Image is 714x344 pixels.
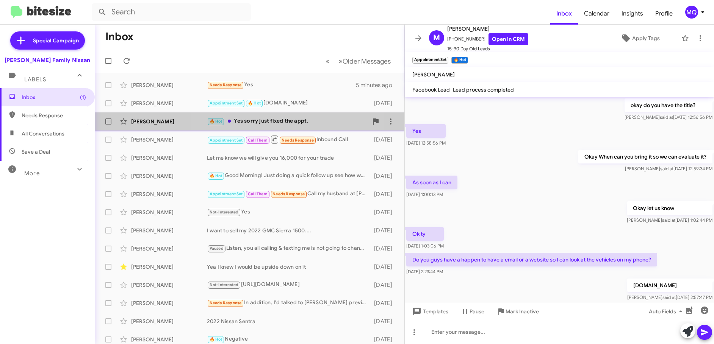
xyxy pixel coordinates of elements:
div: [PERSON_NAME] [131,227,207,234]
span: 🔥 Hot [248,101,261,106]
div: [DATE] [371,190,398,198]
div: [PERSON_NAME] [131,263,207,271]
div: [PERSON_NAME] [131,245,207,252]
div: [DATE] [371,263,398,271]
div: 5 minutes ago [356,81,398,89]
div: [PERSON_NAME] [131,299,207,307]
span: Mark Inactive [506,305,539,318]
span: said at [662,294,676,300]
div: [DATE] [371,318,398,325]
div: [PERSON_NAME] [131,136,207,143]
a: Open in CRM [489,33,528,45]
div: MQ [685,6,698,19]
button: Apply Tags [602,31,678,45]
span: Needs Response [22,112,86,119]
span: [DATE] 2:23:44 PM [406,269,443,274]
p: Yes [406,124,446,138]
p: Okay When can you bring it so we can evaluate it? [578,150,712,163]
span: [DATE] 1:00:13 PM [406,191,443,197]
span: said at [662,217,675,223]
div: [PERSON_NAME] [131,190,207,198]
div: [PERSON_NAME] Family Nissan [5,56,90,64]
span: [PERSON_NAME] [DATE] 1:02:44 PM [627,217,712,223]
button: Templates [405,305,454,318]
span: said at [660,114,673,120]
span: [PERSON_NAME] [DATE] 12:56:56 PM [625,114,712,120]
span: Appointment Set [210,101,243,106]
span: Not-Interested [210,210,239,215]
span: said at [660,166,673,171]
a: Inbox [550,3,578,25]
a: Insights [615,3,649,25]
div: [DATE] [371,209,398,216]
a: Profile [649,3,679,25]
span: (1) [80,93,86,101]
span: » [338,56,343,66]
span: Save a Deal [22,148,50,156]
span: Lead process completed [453,86,514,93]
p: Do you guys have a happen to have a email or a website so I can look at the vehicles on my phone? [406,253,657,266]
div: [PERSON_NAME] [131,318,207,325]
span: Needs Response [282,138,314,143]
span: 15-90 Day Old Leads [447,45,528,53]
a: Special Campaign [10,31,85,50]
span: [DATE] 12:58:56 PM [406,140,446,146]
div: [PERSON_NAME] [131,100,207,107]
div: Yes [207,208,371,216]
button: MQ [679,6,706,19]
button: Auto Fields [643,305,691,318]
p: As soon as I can [406,176,457,189]
div: [PERSON_NAME] [131,172,207,180]
div: [PERSON_NAME] [131,281,207,289]
div: Good Morning! Just doing a quick follow up see how we can earn your business? [207,171,371,180]
span: Call Them [248,191,268,196]
span: M [433,32,440,44]
div: 2022 Nissan Sentra [207,318,371,325]
div: In addition, I'd talked to [PERSON_NAME] previously. [207,299,371,307]
a: Calendar [578,3,615,25]
p: Ok ty [406,227,444,241]
div: [PERSON_NAME] [131,118,207,125]
div: [URL][DOMAIN_NAME] [207,280,371,289]
p: okay do you have the title? [625,98,712,112]
span: Appointment Set [210,191,243,196]
div: [DOMAIN_NAME] [207,99,371,107]
div: [PERSON_NAME] [131,336,207,343]
span: Paused [210,246,224,251]
div: [PERSON_NAME] [131,209,207,216]
span: [DATE] 1:03:06 PM [406,243,444,249]
span: Appointment Set [210,138,243,143]
span: All Conversations [22,130,64,137]
input: Search [92,3,251,21]
div: [DATE] [371,299,398,307]
div: Listen, you all calling & texting me is not going to change the facts. I told [PERSON_NAME]'m at ... [207,244,371,253]
button: Pause [454,305,490,318]
span: Auto Fields [649,305,685,318]
h1: Inbox [105,31,133,43]
div: [DATE] [371,136,398,143]
div: Call my husband at [PHONE_NUMBER] [207,190,371,198]
div: [DATE] [371,227,398,234]
span: Needs Response [272,191,305,196]
p: [DOMAIN_NAME] [627,279,712,292]
div: Yes sorry just fixed the appt. [207,117,368,126]
div: Yes [207,81,356,89]
span: Pause [470,305,484,318]
p: Okay let us know [627,201,712,215]
span: Inbox [22,93,86,101]
span: Call Them [248,138,268,143]
div: [DATE] [371,336,398,343]
div: [DATE] [371,245,398,252]
nav: Page navigation example [321,53,395,69]
span: Labels [24,76,46,83]
span: « [326,56,330,66]
div: [DATE] [371,154,398,162]
span: [PERSON_NAME] [DATE] 2:57:47 PM [627,294,712,300]
div: Let me know we will give you 16,000 for your trade [207,154,371,162]
div: [PERSON_NAME] [131,81,207,89]
button: Next [334,53,395,69]
button: Mark Inactive [490,305,545,318]
div: [PERSON_NAME] [131,154,207,162]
